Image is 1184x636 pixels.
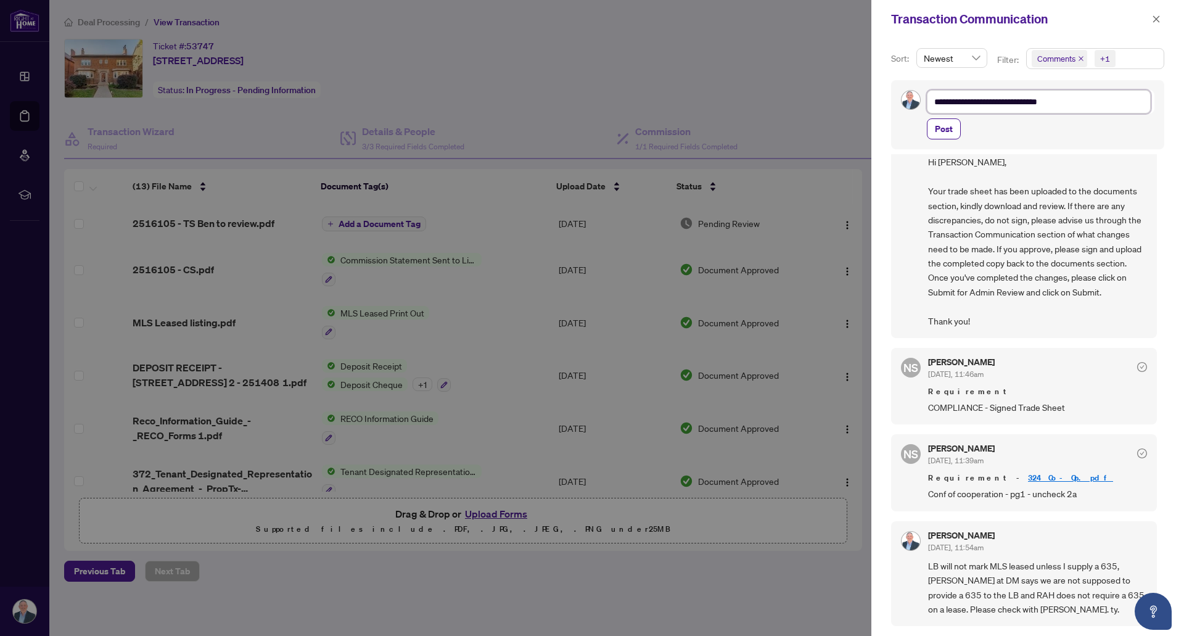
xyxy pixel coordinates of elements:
[903,445,918,463] span: NS
[1152,15,1161,23] span: close
[1078,56,1084,62] span: close
[928,155,1147,328] span: Hi [PERSON_NAME], Your trade sheet has been uploaded to the documents section, kindly download an...
[902,91,920,109] img: Profile Icon
[1135,593,1172,630] button: Open asap
[1100,52,1110,65] div: +1
[997,53,1021,67] p: Filter:
[928,370,984,379] span: [DATE], 11:46am
[927,118,961,139] button: Post
[902,532,920,550] img: Profile Icon
[928,358,995,366] h5: [PERSON_NAME]
[1037,52,1075,65] span: Comments
[928,559,1147,617] span: LB will not mark MLS leased unless I supply a 635, [PERSON_NAME] at DM says we are not supposed t...
[928,543,984,552] span: [DATE], 11:54am
[935,119,953,139] span: Post
[1028,473,1113,483] a: 324 Co-Op.pdf
[1137,362,1147,372] span: check-circle
[928,456,984,465] span: [DATE], 11:39am
[928,487,1147,501] span: Conf of cooperation - pg1 - uncheck 2a
[903,359,918,376] span: NS
[891,10,1148,28] div: Transaction Communication
[928,386,1147,398] span: Requirement
[928,531,995,540] h5: [PERSON_NAME]
[891,52,911,65] p: Sort:
[1137,448,1147,458] span: check-circle
[928,444,995,453] h5: [PERSON_NAME]
[924,49,980,67] span: Newest
[1032,50,1087,67] span: Comments
[928,472,1147,484] span: Requirement -
[928,400,1147,415] span: COMPLIANCE - Signed Trade Sheet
